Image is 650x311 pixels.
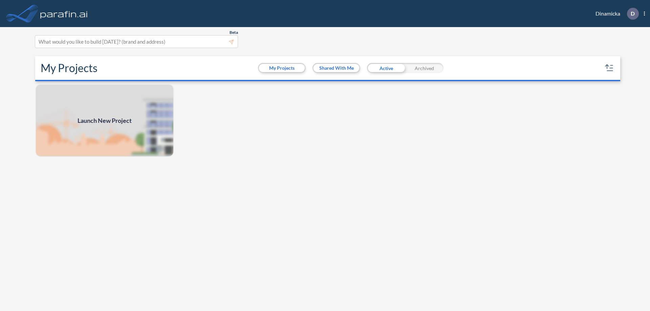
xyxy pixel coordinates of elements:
[41,62,97,74] h2: My Projects
[230,30,238,35] span: Beta
[367,63,405,73] div: Active
[39,7,89,20] img: logo
[585,8,645,20] div: Dinamicka
[405,63,443,73] div: Archived
[35,84,174,157] a: Launch New Project
[604,63,615,73] button: sort
[78,116,132,125] span: Launch New Project
[259,64,305,72] button: My Projects
[35,84,174,157] img: add
[313,64,359,72] button: Shared With Me
[631,10,635,17] p: D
